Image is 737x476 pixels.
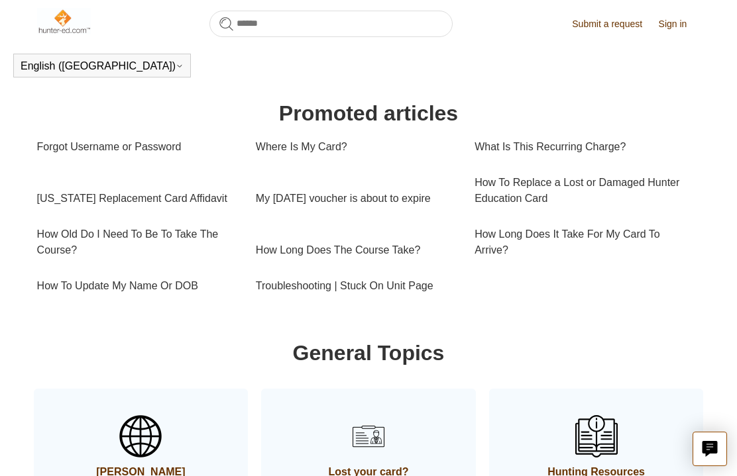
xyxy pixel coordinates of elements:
[37,181,236,216] a: [US_STATE] Replacement Card Affidavit
[347,415,390,457] img: 01HZPCYSH6ZB6VTWVB6HCD0F6B
[475,165,693,216] a: How To Replace a Lost or Damaged Hunter Education Card
[37,268,236,304] a: How To Update My Name Or DOB
[659,17,701,31] a: Sign in
[256,232,455,268] a: How Long Does The Course Take?
[475,129,693,165] a: What Is This Recurring Charge?
[572,17,655,31] a: Submit a request
[37,8,91,34] img: Hunter-Ed Help Center home page
[37,216,236,268] a: How Old Do I Need To Be To Take The Course?
[256,129,455,165] a: Where Is My Card?
[21,60,184,72] button: English ([GEOGRAPHIC_DATA])
[693,432,727,466] button: Live chat
[119,415,162,457] img: 01HZPCYSBW5AHTQ31RY2D2VRJS
[37,97,701,129] h1: Promoted articles
[256,181,455,216] a: My [DATE] voucher is about to expire
[575,415,618,457] img: 01HZPCYSN9AJKKHAEXNV8VQ106
[256,268,455,304] a: Troubleshooting | Stuck On Unit Page
[37,337,701,369] h1: General Topics
[37,129,236,165] a: Forgot Username or Password
[475,216,693,268] a: How Long Does It Take For My Card To Arrive?
[209,11,453,37] input: Search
